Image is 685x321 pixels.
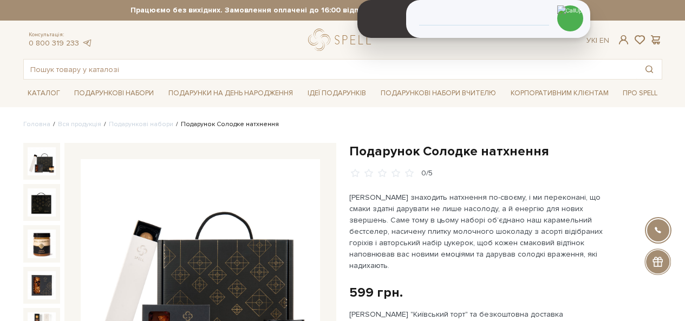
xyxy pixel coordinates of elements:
div: 0/5 [421,168,433,179]
div: 599 грн. [349,284,403,301]
a: 0 800 319 233 [29,38,79,48]
img: Подарунок Солодке натхнення [28,230,56,258]
a: Подарунки на День народження [164,85,297,102]
a: Ідеї подарунків [303,85,370,102]
a: Подарункові набори Вчителю [376,84,500,102]
a: Корпоративним клієнтам [506,85,613,102]
a: Вся продукція [58,120,101,128]
img: Подарунок Солодке натхнення [28,188,56,217]
span: | [596,36,597,45]
a: Головна [23,120,50,128]
a: Подарункові набори [109,120,173,128]
p: [PERSON_NAME] знаходить натхнення по-своєму, і ми переконані, що смаки здатні дарувати не лише на... [349,192,603,271]
a: telegram [82,38,93,48]
span: Консультація: [29,31,93,38]
a: En [599,36,609,45]
img: Подарунок Солодке натхнення [28,147,56,175]
a: Каталог [23,85,64,102]
a: Подарункові набори [70,85,158,102]
button: Пошук товару у каталозі [637,60,662,79]
a: Про Spell [618,85,662,102]
h1: Подарунок Солодке натхнення [349,143,662,160]
input: Пошук товару у каталозі [24,60,637,79]
a: logo [308,29,376,51]
strong: Працюємо без вихідних. Замовлення оплачені до 16:00 відправляємо день в день, після 16:00 - насту... [23,5,662,15]
div: Ук [586,36,609,45]
li: Подарунок Солодке натхнення [173,120,279,129]
img: Подарунок Солодке натхнення [28,271,56,299]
